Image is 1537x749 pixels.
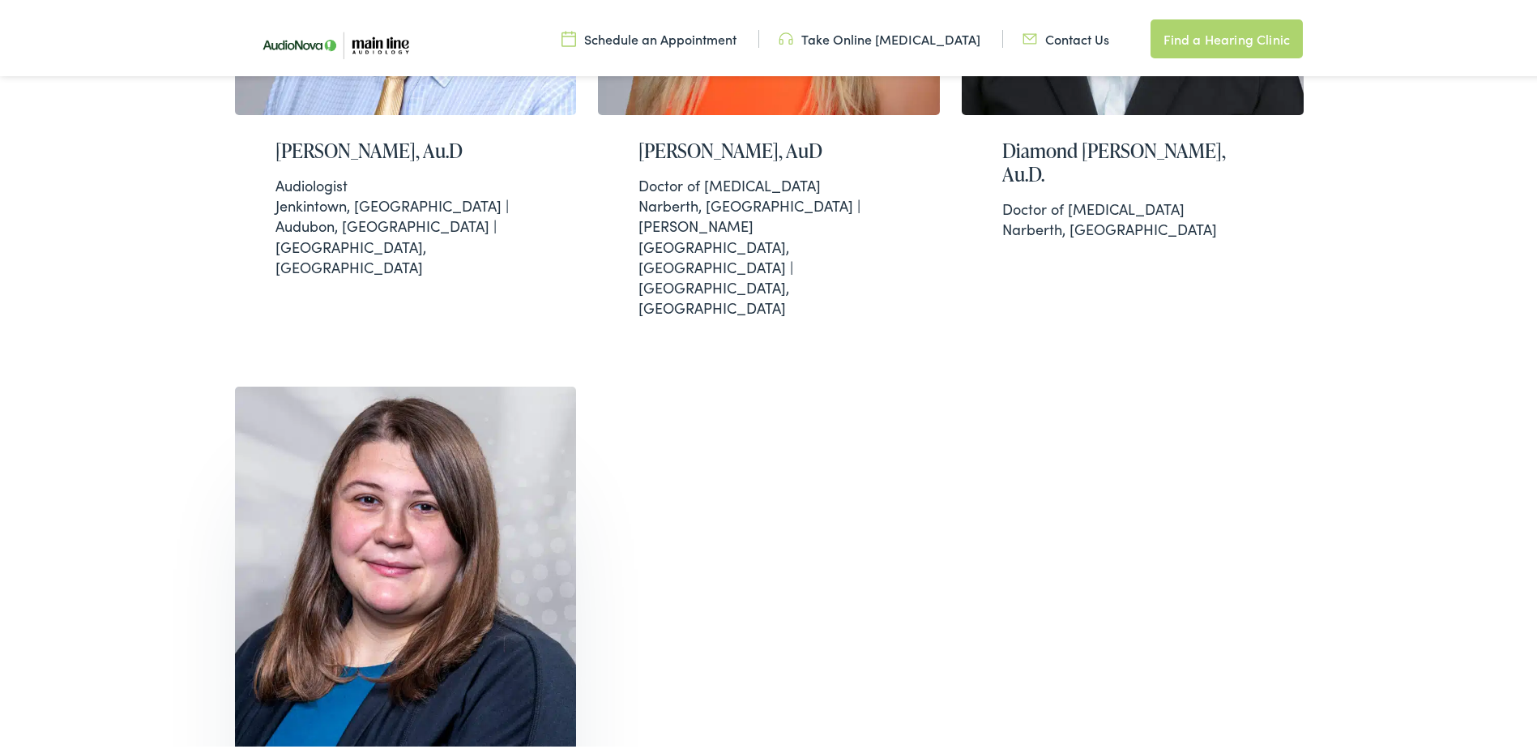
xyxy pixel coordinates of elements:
div: Jenkintown, [GEOGRAPHIC_DATA] | Audubon, [GEOGRAPHIC_DATA] | [GEOGRAPHIC_DATA], [GEOGRAPHIC_DATA] [275,172,536,274]
img: utility icon [561,27,576,45]
div: Audiologist [275,172,536,192]
div: Doctor of [MEDICAL_DATA] [1002,195,1263,216]
a: Schedule an Appointment [561,27,736,45]
div: Narberth, [GEOGRAPHIC_DATA] [1002,195,1263,236]
a: Take Online [MEDICAL_DATA] [779,27,980,45]
img: utility icon [1023,27,1037,45]
a: Contact Us [1023,27,1109,45]
a: Find a Hearing Clinic [1151,16,1303,55]
h2: Diamond [PERSON_NAME], Au.D. [1002,136,1263,183]
h2: [PERSON_NAME], AuD [638,136,899,160]
div: Narberth, [GEOGRAPHIC_DATA] | [PERSON_NAME][GEOGRAPHIC_DATA], [GEOGRAPHIC_DATA] | [GEOGRAPHIC_DAT... [638,172,899,315]
div: Doctor of [MEDICAL_DATA] [638,172,899,192]
h2: [PERSON_NAME], Au.D [275,136,536,160]
img: utility icon [779,27,793,45]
